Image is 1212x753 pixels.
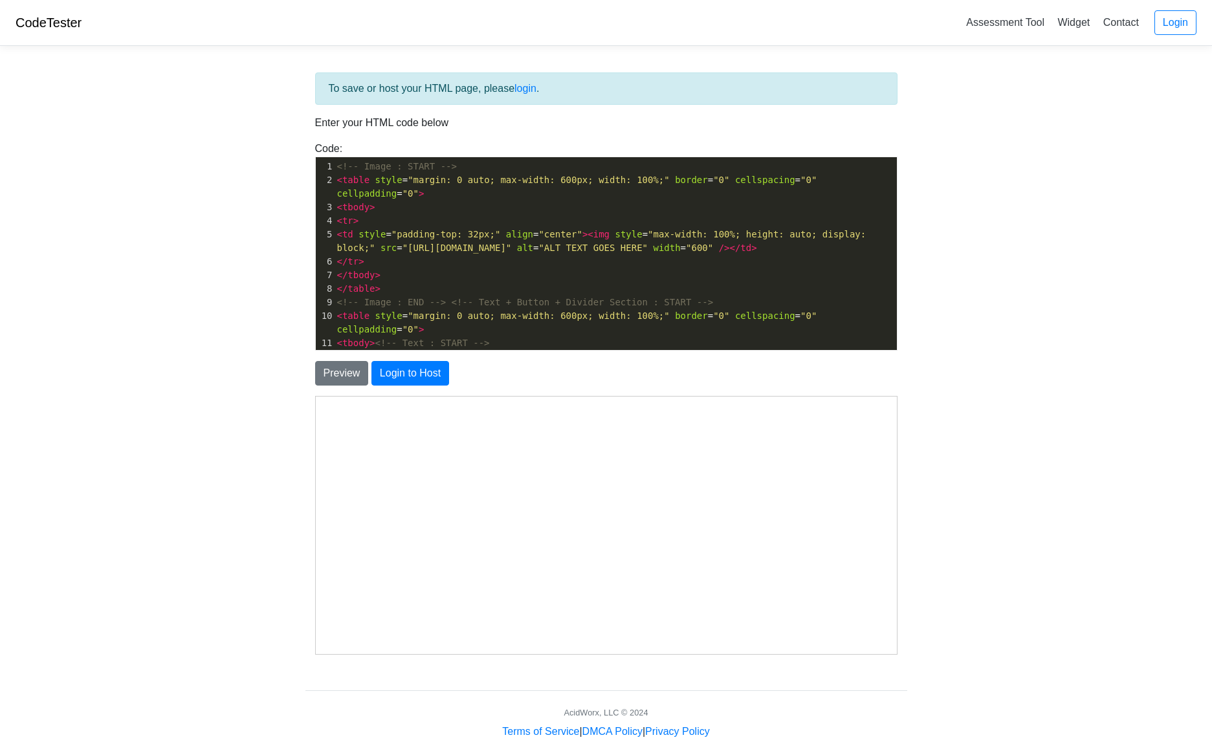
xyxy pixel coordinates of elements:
span: <!-- Text + Button + Divider Section : START --> [452,297,714,307]
span: "padding-top: 32px;" [391,229,501,239]
span: > [419,324,424,334]
div: 11 [316,336,335,350]
span: tbody [342,338,369,348]
div: 5 [316,228,335,241]
span: > [375,283,380,294]
span: "[URL][DOMAIN_NAME]" [402,243,512,253]
span: > [375,270,380,280]
span: <!-- Image : END --> [337,297,446,307]
span: td [740,243,751,253]
a: Terms of Service [502,726,579,737]
div: AcidWorx, LLC © 2024 [564,706,648,719]
span: <!-- Image : START --> [337,161,457,171]
a: Privacy Policy [645,726,710,737]
span: cellspacing [735,311,795,321]
span: "margin: 0 auto; max-width: 600px; width: 100%;" [408,311,670,321]
span: cellpadding [337,188,397,199]
span: table [342,175,369,185]
span: > [751,243,756,253]
span: < [337,175,342,185]
span: < [337,215,342,226]
span: img [593,229,610,239]
span: </ [337,270,348,280]
span: < [337,338,342,348]
span: style [615,229,642,239]
span: align [506,229,533,239]
span: /></ [719,243,741,253]
p: Enter your HTML code below [315,115,898,131]
span: cellspacing [735,175,795,185]
span: td [342,229,353,239]
span: table [342,311,369,321]
div: Code: [305,141,907,351]
span: style [375,175,402,185]
div: 8 [316,282,335,296]
span: "0" [402,188,419,199]
span: tbody [347,270,375,280]
span: > [419,188,424,199]
div: 9 [316,296,335,309]
div: 10 [316,309,335,323]
span: "0" [800,311,817,321]
div: 4 [316,214,335,228]
a: DMCA Policy [582,726,643,737]
span: = = = = = = [337,229,872,253]
a: login [514,83,536,94]
a: CodeTester [16,16,82,30]
div: 1 [316,160,335,173]
button: Login to Host [371,361,449,386]
span: style [358,229,386,239]
span: tbody [342,202,369,212]
span: width [653,243,680,253]
div: 3 [316,201,335,214]
div: 7 [316,268,335,282]
span: > [369,338,375,348]
span: </ [337,283,348,294]
span: "margin: 0 auto; max-width: 600px; width: 100%;" [408,175,670,185]
span: > [369,202,375,212]
span: "0" [713,311,729,321]
a: Assessment Tool [961,12,1050,33]
span: < [337,229,342,239]
span: < [337,311,342,321]
span: = = = = [337,175,822,199]
a: Widget [1052,12,1095,33]
span: >< [582,229,593,239]
span: style [375,311,402,321]
span: "0" [713,175,729,185]
span: "0" [800,175,817,185]
span: > [358,256,364,267]
span: tr [342,215,353,226]
span: "600" [686,243,713,253]
div: | | [502,724,709,739]
span: src [380,243,397,253]
span: border [675,311,708,321]
div: 2 [316,173,335,187]
span: "center" [538,229,582,239]
a: Contact [1098,12,1144,33]
span: table [347,283,375,294]
span: "0" [402,324,419,334]
button: Preview [315,361,369,386]
span: </ [337,256,348,267]
span: > [353,215,358,226]
span: alt [517,243,533,253]
span: <!-- Text : START --> [375,338,490,348]
span: < [337,202,342,212]
span: border [675,175,708,185]
span: tr [347,256,358,267]
span: = = = = [337,311,822,334]
span: "ALT TEXT GOES HERE" [538,243,648,253]
a: Login [1154,10,1196,35]
span: cellpadding [337,324,397,334]
div: To save or host your HTML page, please . [315,72,898,105]
div: 6 [316,255,335,268]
